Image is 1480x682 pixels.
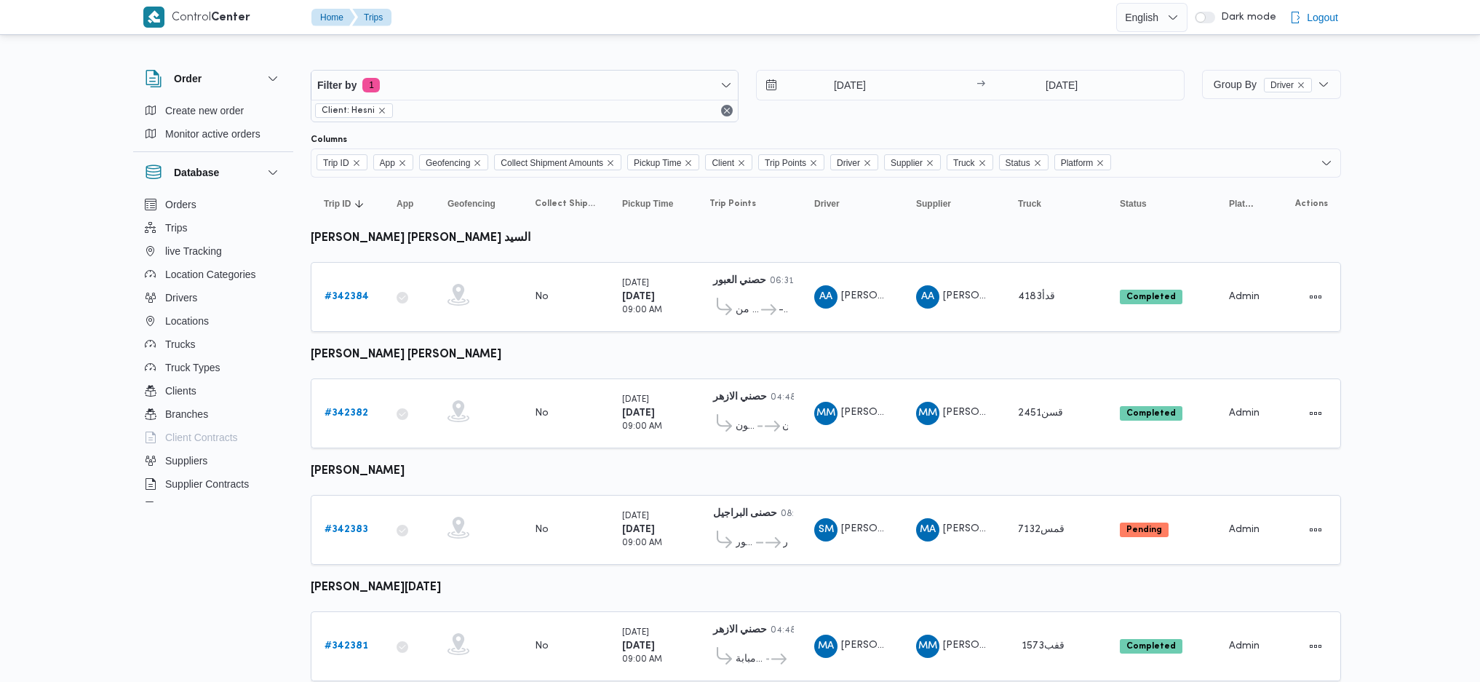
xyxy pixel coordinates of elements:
button: Devices [139,496,287,519]
span: [PERSON_NAME][DATE] [841,641,956,650]
span: [PERSON_NAME] [PERSON_NAME] [841,408,1010,417]
img: X8yXhbKr1z7QwAAAABJRU5ErkJggg== [143,7,164,28]
button: Monitor active orders [139,122,287,146]
small: 06:31 PM [770,277,809,285]
button: Trips [352,9,391,26]
button: Location Categories [139,263,287,286]
button: Remove Trip Points from selection in this group [809,159,818,167]
button: Remove Geofencing from selection in this group [473,159,482,167]
h3: Database [174,164,219,181]
span: [PERSON_NAME] [943,291,1026,301]
span: Trip Points [765,155,806,171]
span: Supplier [891,155,923,171]
span: Group By Driver [1214,79,1312,90]
button: Actions [1304,518,1327,542]
button: Remove App from selection in this group [398,159,407,167]
span: Supplier [916,198,951,210]
button: Supplier [910,192,998,215]
span: Client [712,155,734,171]
a: #342381 [325,638,368,655]
input: Press the down key to open a popover containing a calendar. [990,71,1134,100]
span: Driver [1270,79,1294,92]
b: حصني العبور [713,276,766,285]
span: MM [918,402,937,425]
span: Admin [1229,525,1260,534]
b: [DATE] [622,641,655,651]
span: Supplier Contracts [165,475,249,493]
span: Platform [1054,154,1112,170]
span: Client [705,154,752,170]
span: Orders [165,196,196,213]
button: Home [311,9,355,26]
span: MM [918,635,937,658]
span: Truck Types [165,359,220,376]
span: Driver [1264,78,1312,92]
small: 09:00 AM [622,306,662,314]
button: Actions [1304,285,1327,309]
span: Filter by [317,76,357,94]
button: Geofencing [442,192,514,215]
button: Database [145,164,282,181]
button: Logout [1284,3,1344,32]
div: Mahmood Muhammad Ahmad Mahmood Khshan [916,635,939,658]
span: live Tracking [165,242,222,260]
span: Pickup Time [622,198,673,210]
a: #342382 [325,405,368,422]
span: Trucks [165,336,195,353]
button: Remove Driver from selection in this group [863,159,872,167]
span: Devices [165,499,202,516]
b: حصني الازهر [713,625,767,635]
span: Suppliers [165,452,207,469]
div: Abadalihafz Alsaid Abad Alihafz Alsaid [916,285,939,309]
b: [DATE] [622,408,655,418]
span: Collect Shipment Amounts [501,155,603,171]
b: # 342384 [325,292,369,301]
span: Platform [1229,198,1255,210]
button: remove selected entity [378,106,386,115]
div: No [535,640,549,653]
button: Branches [139,403,287,426]
label: Columns [311,134,347,146]
b: Center [211,12,250,23]
span: Admin [1229,641,1260,651]
button: Remove Supplier from selection in this group [926,159,934,167]
small: [DATE] [622,279,649,288]
a: #342383 [325,521,368,539]
span: حصني -شيراتون [782,418,788,435]
span: - شركة مصانع رجا للملابس [779,301,788,319]
span: Client: Hesni [315,103,393,118]
b: [PERSON_NAME][DATE] [311,582,441,593]
span: Trip ID; Sorted in descending order [324,198,351,210]
span: Truck [953,155,975,171]
small: [DATE] [622,629,649,637]
button: Remove Trip ID from selection in this group [352,159,361,167]
span: Status [1006,155,1030,171]
button: Client Contracts [139,426,287,449]
b: # 342381 [325,641,368,651]
span: Collect Shipment Amounts [535,198,596,210]
h3: Order [174,70,202,87]
button: Clients [139,379,287,403]
span: Location Categories [165,266,256,283]
small: 09:00 AM [622,423,662,431]
button: Locations [139,309,287,333]
small: 08:09 PM [781,510,820,518]
span: SM [819,518,834,542]
span: AA [819,285,832,309]
button: Remove Truck from selection in this group [978,159,987,167]
span: Pickup Time [627,154,699,170]
b: Completed [1126,293,1176,301]
span: App [397,198,413,210]
span: Clients [165,382,196,400]
span: Collect Shipment Amounts [494,154,621,170]
span: Drivers [165,289,197,306]
span: Trip ID [317,154,367,170]
span: Truck [947,154,993,170]
span: حصنى العبور [736,534,754,552]
div: No [535,407,549,420]
span: Truck [1018,198,1041,210]
button: Remove Collect Shipment Amounts from selection in this group [606,159,615,167]
span: Completed [1120,290,1182,304]
button: Platform [1223,192,1261,215]
small: [DATE] [622,396,649,404]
